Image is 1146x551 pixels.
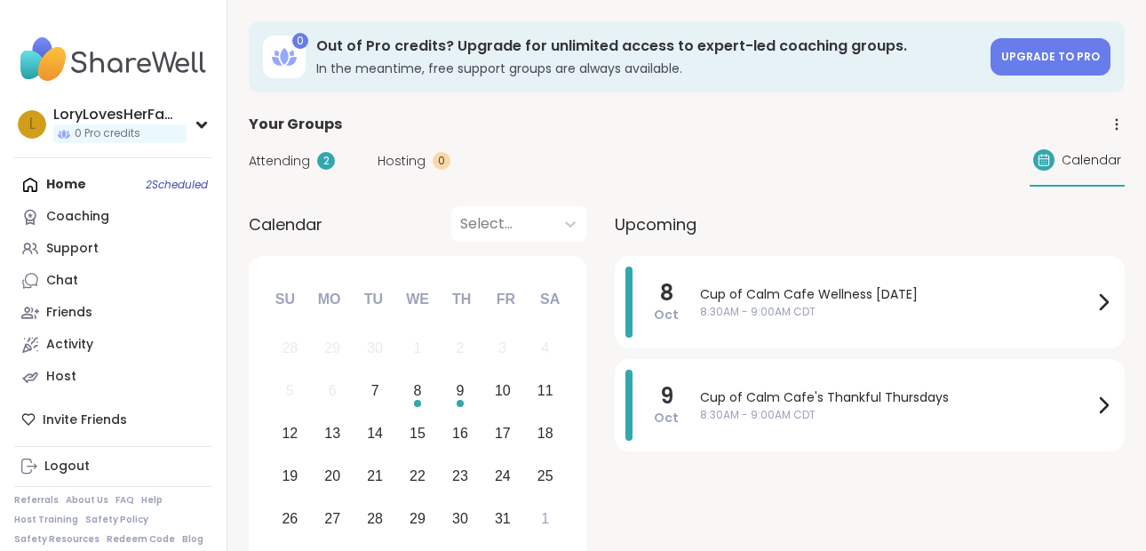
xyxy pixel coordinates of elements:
[483,330,521,368] div: Not available Friday, October 3rd, 2025
[182,533,203,546] a: Blog
[399,415,437,453] div: Choose Wednesday, October 15th, 2025
[314,415,352,453] div: Choose Monday, October 13th, 2025
[249,114,342,135] span: Your Groups
[442,415,480,453] div: Choose Thursday, October 16th, 2025
[324,421,340,445] div: 13
[14,297,212,329] a: Friends
[107,533,175,546] a: Redeem Code
[14,329,212,361] a: Activity
[495,421,511,445] div: 17
[75,126,140,141] span: 0 Pro credits
[399,457,437,495] div: Choose Wednesday, October 22nd, 2025
[14,201,212,233] a: Coaching
[486,280,525,319] div: Fr
[367,336,383,360] div: 30
[483,415,521,453] div: Choose Friday, October 17th, 2025
[14,533,99,546] a: Safety Resources
[14,514,78,526] a: Host Training
[309,280,348,319] div: Mo
[46,240,99,258] div: Support
[495,507,511,531] div: 31
[495,379,511,403] div: 10
[249,152,310,171] span: Attending
[442,280,481,319] div: Th
[367,507,383,531] div: 28
[660,281,673,306] span: 8
[410,421,426,445] div: 15
[271,330,309,368] div: Not available Sunday, September 28th, 2025
[271,499,309,538] div: Choose Sunday, October 26th, 2025
[456,379,464,403] div: 9
[700,285,1093,304] span: Cup of Calm Cafe Wellness [DATE]
[314,330,352,368] div: Not available Monday, September 29th, 2025
[268,327,566,539] div: month 2025-10
[29,113,36,136] span: L
[282,421,298,445] div: 12
[317,152,335,170] div: 2
[324,464,340,488] div: 20
[44,458,90,475] div: Logout
[452,421,468,445] div: 16
[271,415,309,453] div: Choose Sunday, October 12th, 2025
[700,304,1093,320] span: 8:30AM - 9:00AM CDT
[399,372,437,411] div: Choose Wednesday, October 8th, 2025
[53,105,187,124] div: LoryLovesHerFamilia
[452,464,468,488] div: 23
[271,457,309,495] div: Choose Sunday, October 19th, 2025
[329,379,337,403] div: 6
[46,272,78,290] div: Chat
[271,372,309,411] div: Not available Sunday, October 5th, 2025
[141,494,163,507] a: Help
[282,336,298,360] div: 28
[46,368,76,386] div: Host
[526,372,564,411] div: Choose Saturday, October 11th, 2025
[46,304,92,322] div: Friends
[399,499,437,538] div: Choose Wednesday, October 29th, 2025
[410,507,426,531] div: 29
[442,330,480,368] div: Not available Thursday, October 2nd, 2025
[526,457,564,495] div: Choose Saturday, October 25th, 2025
[442,457,480,495] div: Choose Thursday, October 23rd, 2025
[541,507,549,531] div: 1
[615,212,696,236] span: Upcoming
[266,280,305,319] div: Su
[356,499,394,538] div: Choose Tuesday, October 28th, 2025
[541,336,549,360] div: 4
[495,464,511,488] div: 24
[700,407,1093,423] span: 8:30AM - 9:00AM CDT
[660,384,673,409] span: 9
[115,494,134,507] a: FAQ
[442,499,480,538] div: Choose Thursday, October 30th, 2025
[991,38,1110,76] a: Upgrade to Pro
[1062,151,1121,170] span: Calendar
[356,415,394,453] div: Choose Tuesday, October 14th, 2025
[324,336,340,360] div: 29
[324,507,340,531] div: 27
[14,361,212,393] a: Host
[314,457,352,495] div: Choose Monday, October 20th, 2025
[14,494,59,507] a: Referrals
[356,330,394,368] div: Not available Tuesday, September 30th, 2025
[316,36,980,56] h3: Out of Pro credits? Upgrade for unlimited access to expert-led coaching groups.
[537,464,553,488] div: 25
[483,457,521,495] div: Choose Friday, October 24th, 2025
[249,212,322,236] span: Calendar
[314,499,352,538] div: Choose Monday, October 27th, 2025
[654,409,679,427] span: Oct
[452,507,468,531] div: 30
[530,280,569,319] div: Sa
[367,421,383,445] div: 14
[654,306,679,323] span: Oct
[356,372,394,411] div: Choose Tuesday, October 7th, 2025
[483,372,521,411] div: Choose Friday, October 10th, 2025
[286,379,294,403] div: 5
[14,403,212,435] div: Invite Friends
[314,372,352,411] div: Not available Monday, October 6th, 2025
[442,372,480,411] div: Choose Thursday, October 9th, 2025
[292,33,308,49] div: 0
[483,499,521,538] div: Choose Friday, October 31st, 2025
[282,464,298,488] div: 19
[433,152,450,170] div: 0
[526,330,564,368] div: Not available Saturday, October 4th, 2025
[14,28,212,91] img: ShareWell Nav Logo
